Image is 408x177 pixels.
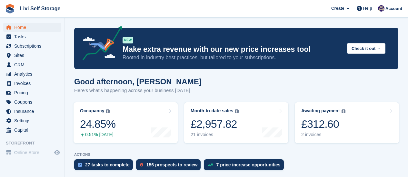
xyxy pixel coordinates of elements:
[14,107,53,116] span: Insurance
[363,5,372,12] span: Help
[191,117,239,131] div: £2,957.82
[14,42,53,51] span: Subscriptions
[3,32,61,41] a: menu
[140,163,143,167] img: prospect-51fa495bee0391a8d652442698ab0144808aea92771e9ea1ae160a38d050c398.svg
[14,60,53,69] span: CRM
[3,107,61,116] a: menu
[14,148,53,157] span: Online Store
[3,70,61,79] a: menu
[342,109,345,113] img: icon-info-grey-7440780725fd019a000dd9b08b2336e03edf1995a4989e88bcd33f0948082b44.svg
[208,163,213,166] img: price_increase_opportunities-93ffe204e8149a01c8c9dc8f82e8f89637d9d84a8eef4429ea346261dce0b2c0.svg
[3,148,61,157] a: menu
[204,159,287,173] a: 7 price increase opportunities
[191,132,239,137] div: 21 invoices
[385,5,402,12] span: Account
[80,117,115,131] div: 24.85%
[3,116,61,125] a: menu
[378,5,384,12] img: Jim
[14,116,53,125] span: Settings
[301,132,345,137] div: 2 invoices
[3,60,61,69] a: menu
[235,109,239,113] img: icon-info-grey-7440780725fd019a000dd9b08b2336e03edf1995a4989e88bcd33f0948082b44.svg
[74,159,136,173] a: 27 tasks to complete
[74,153,398,157] p: ACTIONS
[123,45,342,54] p: Make extra revenue with our new price increases tool
[216,162,280,167] div: 7 price increase opportunities
[3,98,61,107] a: menu
[74,87,202,94] p: Here's what's happening across your business [DATE]
[301,108,340,114] div: Awaiting payment
[146,162,198,167] div: 156 prospects to review
[136,159,204,173] a: 156 prospects to review
[3,42,61,51] a: menu
[191,108,233,114] div: Month-to-date sales
[184,102,288,143] a: Month-to-date sales £2,957.82 21 invoices
[3,126,61,135] a: menu
[3,88,61,97] a: menu
[331,5,344,12] span: Create
[295,102,399,143] a: Awaiting payment £312.60 2 invoices
[301,117,345,131] div: £312.60
[74,102,178,143] a: Occupancy 24.85% 0.51% [DATE]
[14,88,53,97] span: Pricing
[80,108,104,114] div: Occupancy
[78,163,82,167] img: task-75834270c22a3079a89374b754ae025e5fb1db73e45f91037f5363f120a921f8.svg
[17,3,63,14] a: Livi Self Storage
[14,51,53,60] span: Sites
[123,54,342,61] p: Rooted in industry best practices, but tailored to your subscriptions.
[3,23,61,32] a: menu
[53,149,61,156] a: Preview store
[74,77,202,86] h1: Good afternoon, [PERSON_NAME]
[14,23,53,32] span: Home
[6,140,64,146] span: Storefront
[123,37,133,43] div: NEW
[347,43,385,54] button: Check it out →
[85,162,130,167] div: 27 tasks to complete
[5,4,15,14] img: stora-icon-8386f47178a22dfd0bd8f6a31ec36ba5ce8667c1dd55bd0f319d3a0aa187defe.svg
[14,126,53,135] span: Capital
[14,32,53,41] span: Tasks
[106,109,110,113] img: icon-info-grey-7440780725fd019a000dd9b08b2336e03edf1995a4989e88bcd33f0948082b44.svg
[14,79,53,88] span: Invoices
[14,70,53,79] span: Analytics
[14,98,53,107] span: Coupons
[77,26,122,63] img: price-adjustments-announcement-icon-8257ccfd72463d97f412b2fc003d46551f7dbcb40ab6d574587a9cd5c0d94...
[3,51,61,60] a: menu
[80,132,115,137] div: 0.51% [DATE]
[3,79,61,88] a: menu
